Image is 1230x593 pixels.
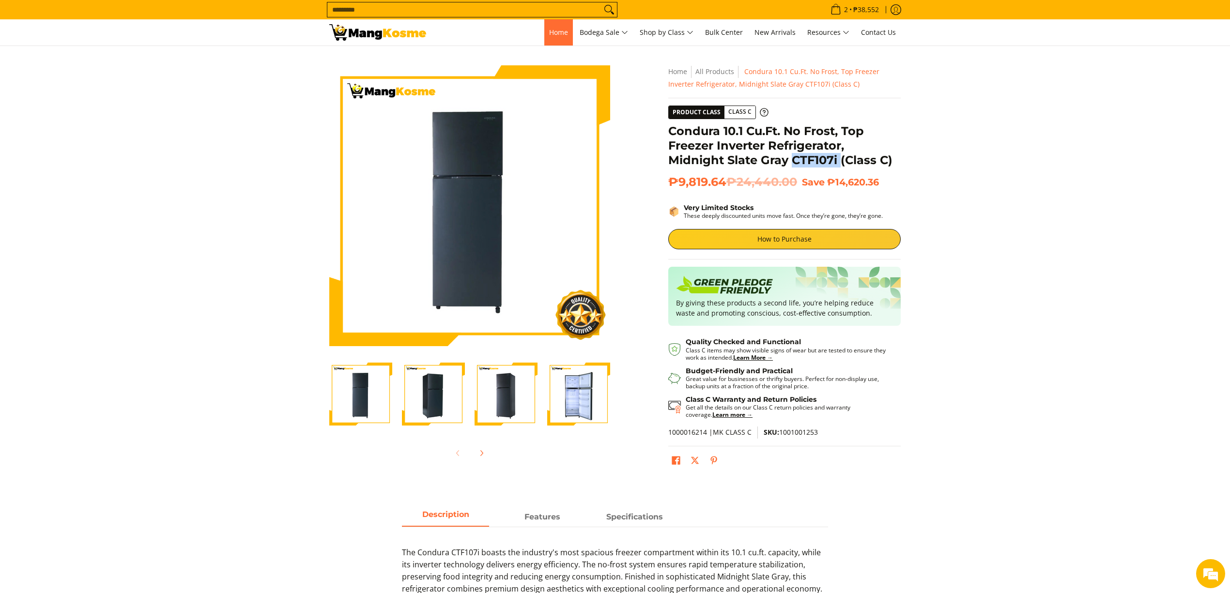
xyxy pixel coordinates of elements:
img: Condura 10.1 Cu.Ft. No Frost, Top Freezer Inverter Refrigerator, Midnight Slate Gray CTF107i (Cla... [547,363,610,426]
div: Minimize live chat window [159,5,182,28]
p: These deeply discounted units move fast. Once they’re gone, they’re gone. [684,212,883,219]
span: Product Class [669,106,724,119]
span: Resources [807,27,849,39]
a: Description 1 [499,508,586,527]
p: Great value for businesses or thrifty buyers. Perfect for non-display use, backup units at a frac... [686,375,891,390]
a: Home [544,19,573,46]
strong: Very Limited Stocks [684,203,753,212]
strong: Specifications [606,512,663,521]
del: ₱24,440.00 [726,175,797,189]
strong: Class C Warranty and Return Policies [686,395,816,404]
span: ₱14,620.36 [827,176,879,188]
a: How to Purchase [668,229,901,249]
a: Pin on Pinterest [707,454,721,470]
span: SKU: [764,427,779,437]
a: All Products [695,67,734,76]
span: Home [549,28,568,37]
strong: Features [524,512,560,521]
a: Resources [802,19,854,46]
button: Next [471,442,492,464]
img: Condura 10.1 Cu.Ft. No Frost, Top Freezer Inverter Refrigerator, Midnight Slate Gray CTF107i (Cla... [329,65,610,346]
span: Description [402,508,489,526]
strong: Quality Checked and Functional [686,337,801,346]
a: Product Class Class C [668,106,769,119]
a: Share on Facebook [669,454,683,470]
img: Badge sustainability green pledge friendly [676,274,773,298]
a: Description [402,508,489,527]
span: New Arrivals [754,28,796,37]
img: Condura 10.1 Cu.Ft. No Frost, Top Freezer Inverter Refrigerator, Midnight Slate Gray CTF107i (Cla... [402,363,465,426]
span: ₱38,552 [852,6,880,13]
button: Search [601,2,617,17]
span: • [828,4,882,15]
a: New Arrivals [750,19,800,46]
span: Bodega Sale [580,27,628,39]
a: Bulk Center [700,19,748,46]
img: Condura 10.1 Cu.Ft. No Frost, Top Freezer Inverter Refrigerator, Midni | Mang Kosme [329,24,426,41]
a: Description 2 [591,508,678,527]
span: Save [802,176,825,188]
nav: Main Menu [436,19,901,46]
span: Class C [724,106,755,118]
span: 2 [843,6,849,13]
span: Condura 10.1 Cu.Ft. No Frost, Top Freezer Inverter Refrigerator, Midnight Slate Gray CTF107i (Cla... [668,67,879,89]
span: 1000016214 |MK CLASS C [668,427,752,437]
a: Post on X [688,454,702,470]
h1: Condura 10.1 Cu.Ft. No Frost, Top Freezer Inverter Refrigerator, Midnight Slate Gray CTF107i (Cla... [668,124,901,167]
p: Class C items may show visible signs of wear but are tested to ensure they work as intended. [686,347,891,361]
a: Learn More → [733,353,773,362]
a: Learn more → [712,411,753,419]
img: Condura 10.1 Cu.Ft. No Frost, Top Freezer Inverter Refrigerator, Midnight Slate Gray CTF107i (Cla... [475,363,538,426]
span: 1001001253 [764,427,818,437]
span: Shop by Class [640,27,693,39]
textarea: Type your message and hit 'Enter' [5,264,184,298]
div: Chat with us now [50,54,163,67]
strong: Budget-Friendly and Practical [686,366,793,375]
p: By giving these products a second life, you’re helping reduce waste and promoting conscious, cost... [676,298,893,318]
a: Home [668,67,687,76]
span: We're online! [56,122,134,220]
a: Bodega Sale [575,19,633,46]
a: Shop by Class [635,19,698,46]
span: ₱9,819.64 [668,175,797,189]
nav: Breadcrumbs [668,65,901,91]
a: Contact Us [856,19,901,46]
span: Bulk Center [705,28,743,37]
p: Get all the details on our Class C return policies and warranty coverage. [686,404,891,418]
span: Contact Us [861,28,896,37]
img: Condura 10.1 Cu.Ft. No Frost, Top Freezer Inverter Refrigerator, Midnight Slate Gray CTF107i (Cla... [329,363,392,426]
